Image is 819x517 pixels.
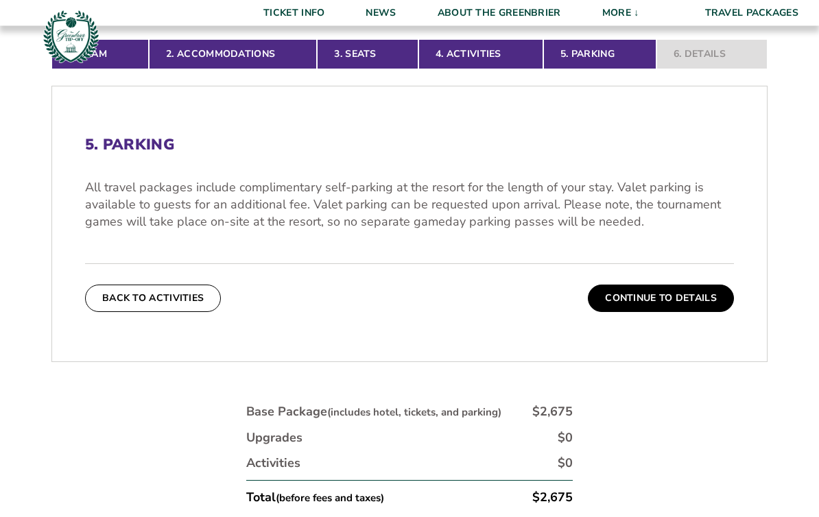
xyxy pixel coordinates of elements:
[418,40,543,70] a: 4. Activities
[246,430,302,447] div: Upgrades
[276,492,384,505] small: (before fees and taxes)
[149,40,317,70] a: 2. Accommodations
[246,404,501,421] div: Base Package
[85,285,221,313] button: Back To Activities
[85,136,734,154] h2: 5. Parking
[588,285,734,313] button: Continue To Details
[558,455,573,472] div: $0
[246,455,300,472] div: Activities
[85,180,734,232] p: All travel packages include complimentary self-parking at the resort for the length of your stay....
[246,490,384,507] div: Total
[532,490,573,507] div: $2,675
[558,430,573,447] div: $0
[317,40,418,70] a: 3. Seats
[532,404,573,421] div: $2,675
[41,7,101,67] img: Greenbrier Tip-Off
[327,406,501,420] small: (includes hotel, tickets, and parking)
